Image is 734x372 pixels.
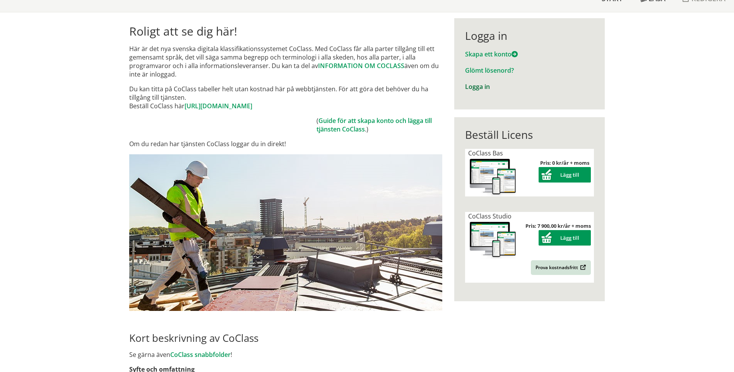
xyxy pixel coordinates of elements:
h2: Kort beskrivning av CoClass [129,332,442,344]
a: Lägg till [539,234,591,241]
a: [URL][DOMAIN_NAME] [185,102,252,110]
td: ( .) [317,116,442,133]
p: Se gärna även ! [129,350,442,359]
span: CoClass Bas [468,149,503,157]
img: coclass-license.jpg [468,157,518,196]
img: coclass-license.jpg [468,220,518,259]
strong: Pris: 0 kr/år + moms [540,159,589,166]
span: CoClass Studio [468,212,512,220]
a: Glömt lösenord? [465,66,514,75]
div: Logga in [465,29,594,42]
a: CoClass snabbfolder [170,350,231,359]
a: Prova kostnadsfritt [531,260,591,275]
img: login.jpg [129,154,442,311]
h1: Roligt att se dig här! [129,24,442,38]
p: Om du redan har tjänsten CoClass loggar du in direkt! [129,140,442,148]
strong: Pris: 7 900,00 kr/år + moms [525,222,591,229]
a: INFORMATION OM COCLASS [318,61,404,70]
img: Outbound.png [579,264,586,270]
a: Logga in [465,82,490,91]
a: Skapa ett konto [465,50,518,58]
button: Lägg till [539,167,591,183]
div: Beställ Licens [465,128,594,141]
a: Lägg till [539,171,591,178]
p: Du kan titta på CoClass tabeller helt utan kostnad här på webbtjänsten. För att göra det behöver ... [129,85,442,110]
p: Här är det nya svenska digitala klassifikationssystemet CoClass. Med CoClass får alla parter till... [129,44,442,78]
a: Guide för att skapa konto och lägga till tjänsten CoClass [317,116,432,133]
button: Lägg till [539,230,591,246]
